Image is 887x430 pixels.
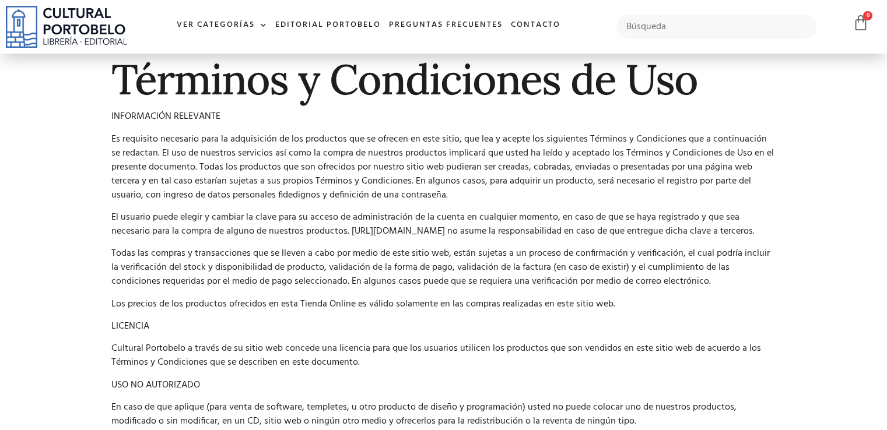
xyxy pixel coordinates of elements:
a: Ver Categorías [173,13,271,38]
p: Es requisito necesario para la adquisición de los productos que se ofrecen en este sitio, que lea... [111,132,776,202]
p: Todas las compras y transacciones que se lleven a cabo por medio de este sitio web, están sujetas... [111,246,776,288]
a: Preguntas frecuentes [385,13,507,38]
a: Editorial Portobelo [271,13,385,38]
a: Contacto [507,13,565,38]
p: USO NO AUTORIZADO [111,378,776,392]
input: Búsqueda [616,15,816,39]
span: 0 [863,11,872,20]
p: INFORMACIÓN RELEVANTE [111,110,776,124]
h1: Términos y Condiciones de Uso [111,58,776,100]
p: LICENCIA [111,319,776,333]
p: El usuario puede elegir y cambiar la clave para su acceso de administración de la cuenta en cualq... [111,210,776,238]
a: 0 [853,15,869,31]
p: En caso de que aplique (para venta de software, templetes, u otro producto de diseño y programaci... [111,400,776,428]
p: Los precios de los productos ofrecidos en esta Tienda Online es válido solamente en las compras r... [111,297,776,311]
p: Cultural Portobelo a través de su sitio web concede una licencia para que los usuarios utilicen l... [111,341,776,369]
